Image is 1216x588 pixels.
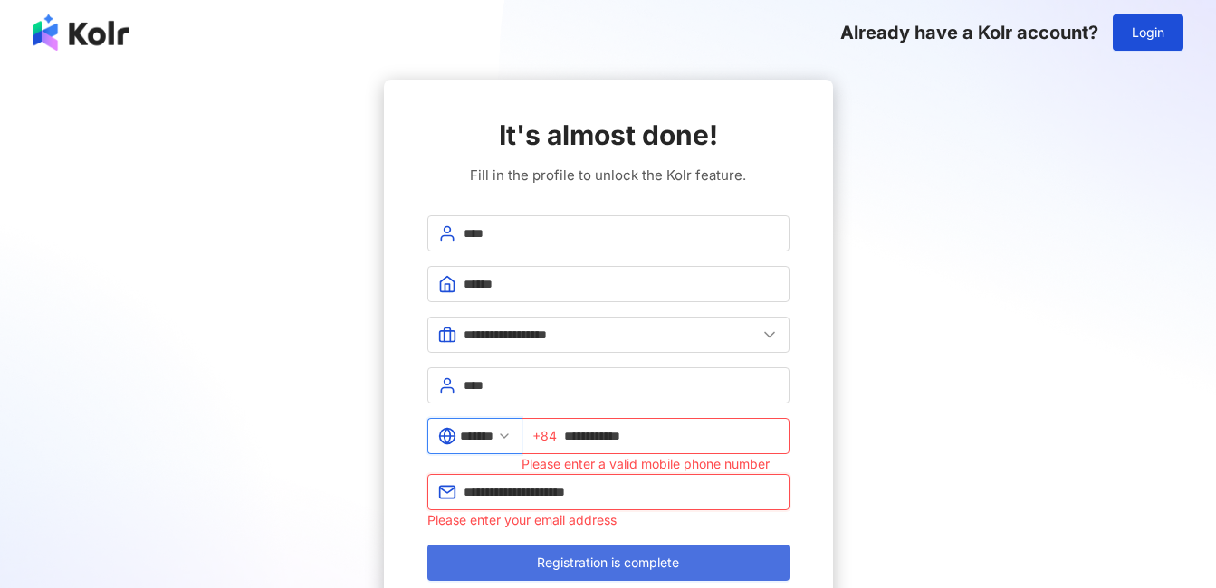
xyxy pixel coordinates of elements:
[427,510,790,530] div: Please enter your email address
[1132,25,1164,40] span: Login
[470,165,746,186] span: Fill in the profile to unlock the Kolr feature.
[33,14,129,51] img: logo
[1113,14,1183,51] button: Login
[427,545,790,581] button: Registration is complete
[532,426,557,446] span: +84
[537,555,679,570] span: Registration is complete
[499,116,718,154] span: It's almost done!
[522,454,790,474] div: Please enter a valid mobile phone number
[840,22,1098,43] span: Already have a Kolr account?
